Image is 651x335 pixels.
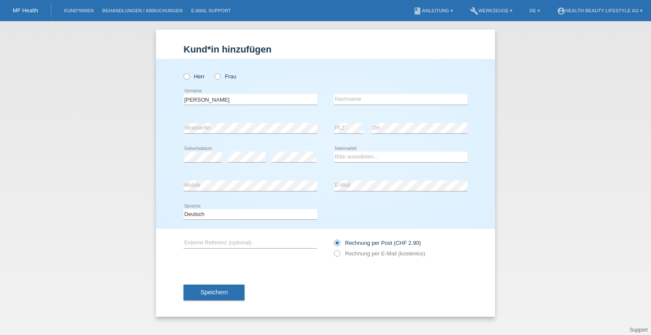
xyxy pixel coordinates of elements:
[557,7,565,15] i: account_circle
[334,250,425,257] label: Rechnung per E-Mail (kostenlos)
[187,8,235,13] a: E-Mail Support
[214,73,236,80] label: Frau
[214,73,220,79] input: Frau
[409,8,457,13] a: bookAnleitung ▾
[525,8,544,13] a: DE ▾
[334,240,339,250] input: Rechnung per Post (CHF 2.90)
[184,44,467,55] h1: Kund*in hinzufügen
[553,8,647,13] a: account_circleHealth Beauty Lifestyle AG ▾
[60,8,98,13] a: Kund*innen
[334,250,339,261] input: Rechnung per E-Mail (kostenlos)
[466,8,517,13] a: buildWerkzeuge ▾
[184,285,245,301] button: Speichern
[334,240,421,246] label: Rechnung per Post (CHF 2.90)
[413,7,422,15] i: book
[98,8,187,13] a: Behandlungen / Abbuchungen
[630,327,648,333] a: Support
[13,7,38,14] a: MF Health
[200,289,228,296] span: Speichern
[184,73,189,79] input: Herr
[470,7,479,15] i: build
[184,73,205,80] label: Herr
